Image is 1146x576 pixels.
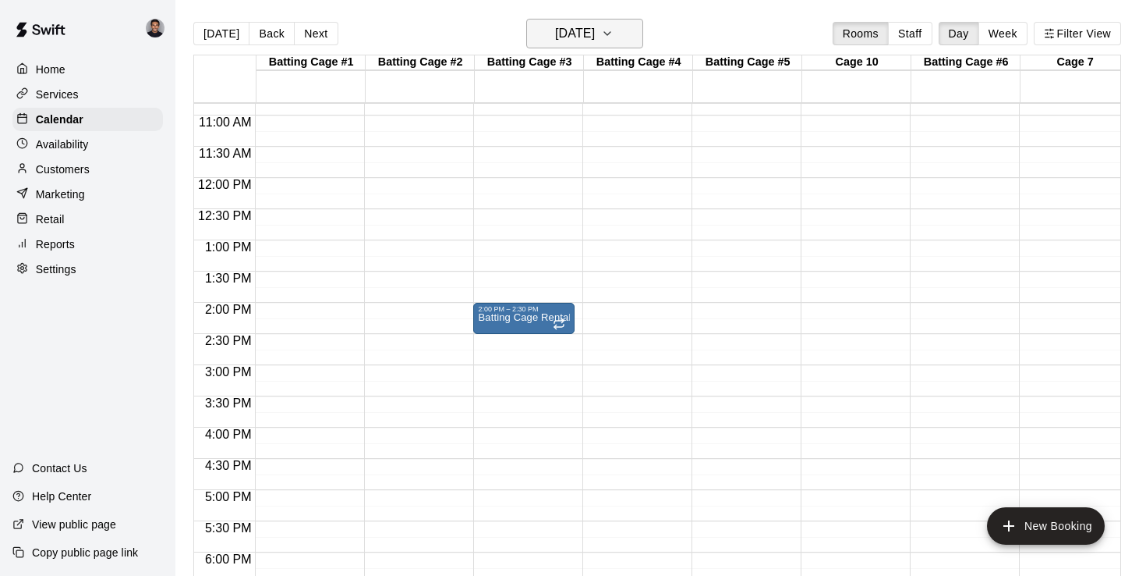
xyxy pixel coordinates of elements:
[12,158,163,181] a: Customers
[201,521,256,535] span: 5:30 PM
[12,183,163,206] a: Marketing
[201,334,256,347] span: 2:30 PM
[194,209,255,222] span: 12:30 PM
[143,12,175,44] div: Jeet Mehta
[1034,22,1121,45] button: Filter View
[32,545,138,560] p: Copy public page link
[201,553,256,566] span: 6:00 PM
[36,137,89,152] p: Availability
[12,108,163,131] a: Calendar
[146,19,164,37] img: Jeet Mehta
[36,212,65,227] p: Retail
[526,19,643,48] button: [DATE]
[553,318,565,330] span: Recurring event
[194,178,255,191] span: 12:00 PM
[1020,55,1130,70] div: Cage 7
[36,87,79,102] p: Services
[201,428,256,441] span: 4:00 PM
[32,489,91,504] p: Help Center
[693,55,802,70] div: Batting Cage #5
[201,365,256,379] span: 3:00 PM
[802,55,911,70] div: Cage 10
[294,22,338,45] button: Next
[978,22,1028,45] button: Week
[584,55,693,70] div: Batting Cage #4
[195,116,256,129] span: 11:00 AM
[36,162,90,177] p: Customers
[366,55,475,70] div: Batting Cage #2
[201,490,256,503] span: 5:00 PM
[12,58,163,81] a: Home
[201,240,256,254] span: 1:00 PM
[939,22,979,45] button: Day
[36,187,85,202] p: Marketing
[473,303,575,334] div: 2:00 PM – 2:30 PM: Batting Cage Rental
[478,305,570,313] div: 2:00 PM – 2:30 PM
[256,55,366,70] div: Batting Cage #1
[36,261,76,277] p: Settings
[911,55,1020,70] div: Batting Cage #6
[36,236,75,252] p: Reports
[32,517,116,532] p: View public page
[888,22,932,45] button: Staff
[12,133,163,156] a: Availability
[195,147,256,160] span: 11:30 AM
[193,22,249,45] button: [DATE]
[201,396,256,410] span: 3:30 PM
[555,23,595,44] h6: [DATE]
[201,303,256,316] span: 2:00 PM
[987,507,1105,545] button: add
[12,233,163,256] a: Reports
[12,83,163,106] a: Services
[201,272,256,285] span: 1:30 PM
[12,208,163,231] a: Retail
[833,22,889,45] button: Rooms
[201,459,256,472] span: 4:30 PM
[36,112,83,127] p: Calendar
[32,460,87,476] p: Contact Us
[475,55,584,70] div: Batting Cage #3
[12,258,163,281] a: Settings
[36,62,65,77] p: Home
[249,22,295,45] button: Back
